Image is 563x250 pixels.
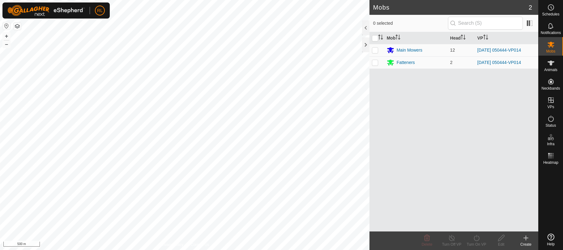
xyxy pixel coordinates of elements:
span: Neckbands [541,87,560,90]
div: Turn Off VP [439,242,464,247]
div: Turn On VP [464,242,489,247]
a: Contact Us [191,242,209,248]
span: Status [545,124,556,127]
span: Heatmap [543,161,558,164]
a: [DATE] 050444-VP014 [477,60,521,65]
span: Notifications [541,31,561,35]
p-sorticon: Activate to sort [395,36,400,40]
span: VPs [547,105,554,109]
div: Edit [489,242,514,247]
span: 2 [450,60,453,65]
a: [DATE] 050444-VP014 [477,48,521,53]
img: Gallagher Logo [7,5,85,16]
input: Search (S) [448,17,523,30]
span: Help [547,242,555,246]
span: 0 selected [373,20,448,27]
p-sorticon: Activate to sort [483,36,488,40]
button: Reset Map [3,22,10,30]
span: Animals [544,68,557,72]
span: Delete [422,242,433,247]
div: Fatteners [397,59,415,66]
a: Help [539,231,563,248]
span: Infra [547,142,554,146]
button: + [3,32,10,40]
h2: Mobs [373,4,529,11]
a: Privacy Policy [160,242,183,248]
th: Head [448,32,475,44]
div: Create [514,242,538,247]
p-sorticon: Activate to sort [378,36,383,40]
button: Map Layers [14,23,21,30]
div: Main Mowers [397,47,422,53]
th: VP [475,32,538,44]
th: Mob [384,32,448,44]
span: Schedules [542,12,559,16]
span: 2 [529,3,532,12]
span: RL [97,7,103,14]
button: – [3,40,10,48]
span: 12 [450,48,455,53]
span: Mobs [546,49,555,53]
p-sorticon: Activate to sort [461,36,466,40]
